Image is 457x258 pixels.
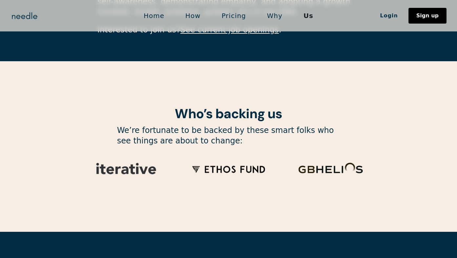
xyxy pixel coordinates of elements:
[175,106,282,121] h2: Who’s backing us
[211,9,256,23] a: Pricing
[175,9,211,23] a: How
[293,9,324,23] a: Us
[256,9,293,23] a: Why
[369,10,408,21] a: Login
[408,8,447,24] a: Sign up
[416,13,439,18] div: Sign up
[117,125,340,146] p: We’re fortunate to be backed by these smart folks who see things are about to change:
[133,9,175,23] a: Home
